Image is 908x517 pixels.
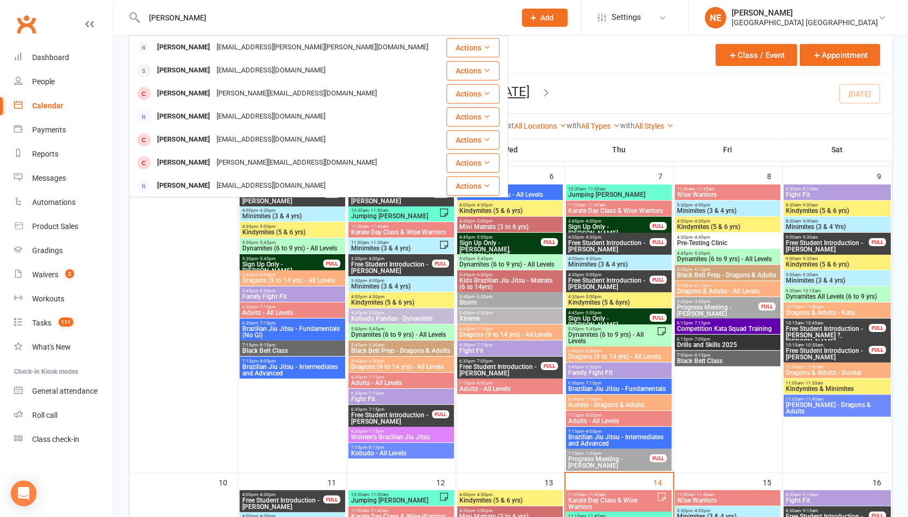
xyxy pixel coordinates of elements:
span: 5:45pm [351,359,452,364]
span: - 11:45am [369,224,389,229]
span: Free Student Introduction - [PERSON_NAME] [568,240,651,253]
div: [PERSON_NAME] [154,178,213,194]
div: FULL [541,238,558,246]
a: Payments [14,118,113,142]
span: - 4:30pm [367,294,384,299]
div: [GEOGRAPHIC_DATA] [GEOGRAPHIC_DATA] [732,18,878,27]
span: 4:30pm [677,235,779,240]
button: Actions [446,38,500,57]
div: [EMAIL_ADDRESS][DOMAIN_NAME] [213,63,329,78]
span: 5:30pm [677,283,779,288]
div: FULL [541,362,558,370]
span: - 7:15pm [475,343,493,348]
span: 10:30am [568,187,670,191]
span: 8:30am [786,187,889,191]
span: Storm [459,299,561,306]
a: Workouts [14,287,113,311]
button: Appointment [800,44,880,66]
span: - 11:00am [369,208,389,213]
strong: with [620,121,635,130]
div: What's New [32,343,71,351]
button: Class / Event [716,44,797,66]
span: - 9:00am [801,219,818,224]
span: - 7:00pm [475,359,493,364]
span: 5:30pm [242,256,324,261]
span: 11:00am [786,381,889,386]
div: Gradings [32,246,63,255]
a: Automations [14,190,113,215]
span: 5:45pm [568,365,670,370]
span: - 7:15pm [475,327,493,331]
span: - 7:15pm [258,305,276,309]
div: Waivers [32,270,58,279]
span: Sign Up Only - [PERSON_NAME] [568,315,651,328]
span: Dragons (9 to 14 yrs) - All Levels [459,331,561,338]
a: Product Sales [14,215,113,239]
span: 4:30pm [568,272,651,277]
span: 3:45pm [568,219,651,224]
div: [PERSON_NAME] [732,8,878,18]
div: [EMAIL_ADDRESS][PERSON_NAME][PERSON_NAME][DOMAIN_NAME] [213,40,431,55]
span: - 5:00pm [258,224,276,229]
span: Dynamites (6 to 9 yrs) - All Levels [242,245,344,252]
span: 11:00am [351,240,440,245]
span: 5:45pm [242,272,344,277]
span: - 5:45pm [475,256,493,261]
span: 5:45pm [568,349,670,353]
span: Settings [612,5,641,29]
span: Wise Warriors [677,191,779,198]
span: Brazilian Jiu Jitsu - Intermediates and Advanced [242,364,344,376]
div: [EMAIL_ADDRESS][DOMAIN_NAME] [213,178,329,194]
span: 6:30pm [351,375,452,380]
div: 7 [658,167,673,184]
span: Kobudo Pandas - Dynamites [351,315,452,322]
span: Kindymites (5 & 6 yrs) [242,229,344,235]
span: Minimites (3 & 4 yrs) [351,283,452,290]
span: - 6:30pm [475,272,493,277]
span: Black Belt Prep - Dragons & Adults [351,348,452,354]
div: Calendar [32,101,63,110]
div: FULL [650,222,667,230]
a: People [14,70,113,94]
span: 6:30am [459,187,561,191]
span: Minimites (3 & 4 yrs) [242,213,344,219]
span: Family Fight Fit [568,370,670,376]
span: - 4:00pm [584,219,602,224]
span: - 5:45pm [693,299,711,304]
span: Free Student Introduction - [PERSON_NAME] [351,261,433,274]
span: - 6:15pm [693,283,711,288]
span: 9:30am [786,289,889,293]
span: - 7:15pm [367,375,384,380]
span: Pre-Testing Clinic [677,240,779,246]
span: 5:45pm [351,343,452,348]
span: 4:30pm [242,224,344,229]
span: 5:30pm [677,267,779,272]
span: 4:45pm [568,311,651,315]
span: 4:30pm [351,311,452,315]
div: 8 [767,167,782,184]
span: - 11:45am [586,203,606,208]
button: Add [522,9,568,27]
span: 4:00pm [568,235,651,240]
span: Kindymites (5 & 6 yrs) [786,261,889,268]
span: Free Student Introduction - [PERSON_NAME] ?, [PERSON_NAME] [786,326,870,345]
th: Sat [783,138,892,161]
span: Karate Day Class & Wise Warriors [351,229,452,235]
span: - 7:15pm [367,391,384,396]
span: 6:30pm [242,305,344,309]
span: - 7:15pm [584,381,602,386]
span: Black Belt Class [242,348,344,354]
a: Gradings [14,239,113,263]
a: Messages [14,166,113,190]
span: Brazilian Jiu Jitsu - Fundamentals [568,386,670,392]
span: 10:15am [786,321,870,326]
span: - 6:30pm [475,311,493,315]
span: 5:00pm [459,256,561,261]
span: - 7:00pm [693,337,711,342]
span: - 11:45am [695,187,715,191]
span: Minimites (3 & 4 yrs) [786,277,889,284]
a: General attendance kiosk mode [14,379,113,403]
span: - 4:30pm [584,256,602,261]
div: Workouts [32,294,64,303]
span: 111 [58,317,73,327]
